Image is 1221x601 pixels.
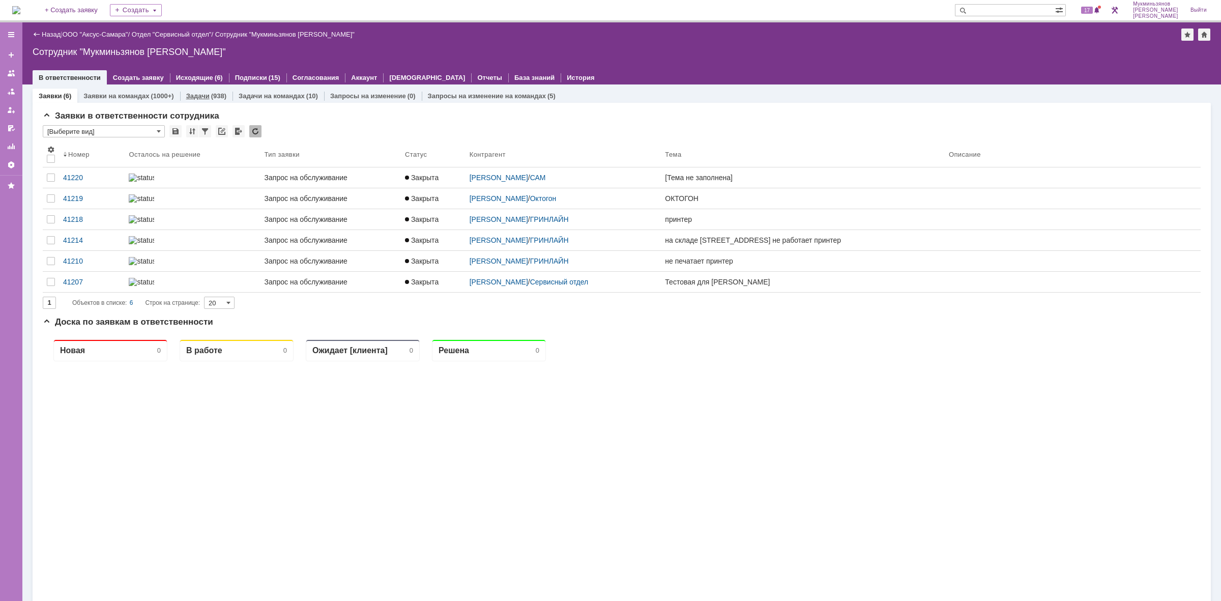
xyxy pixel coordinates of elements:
a: Заявки на командах [3,65,19,81]
div: 0 [114,15,118,23]
a: 41219 [59,188,125,209]
div: / [470,236,657,244]
a: [PERSON_NAME] [470,278,528,286]
div: принтер [665,215,941,223]
div: Описание [949,151,981,158]
div: (938) [211,92,226,100]
a: 41210 [59,251,125,271]
div: Решена [396,14,426,24]
div: Тип заявки [265,151,300,158]
th: Тема [661,141,945,167]
span: Закрыта [405,174,439,182]
a: 41214 [59,230,125,250]
a: Заявки на командах [83,92,149,100]
th: Статус [401,141,466,167]
div: Тестовая для [PERSON_NAME] [665,278,941,286]
div: Статус [405,151,427,158]
a: Отчеты [3,138,19,155]
div: / [470,215,657,223]
a: Тестовая для [PERSON_NAME] [661,272,945,292]
a: Закрыта [401,167,466,188]
th: Тип заявки [260,141,401,167]
div: / [470,257,657,265]
div: 0 [241,15,244,23]
a: statusbar-60 (1).png [125,167,260,188]
div: Сортировка... [186,125,198,137]
a: Заявки в моей ответственности [3,83,19,100]
a: История [567,74,594,81]
a: Перейти в интерфейс администратора [1109,4,1121,16]
a: ГРИНЛАЙН [530,236,569,244]
div: Сохранить вид [169,125,182,137]
a: Настройки [3,157,19,173]
div: Запрос на обслуживание [265,257,397,265]
a: В ответственности [39,74,101,81]
a: Задачи [186,92,210,100]
a: ГРИНЛАЙН [530,215,569,223]
div: / [63,31,132,38]
a: База знаний [514,74,555,81]
a: на складе [STREET_ADDRESS] не работает принтер [661,230,945,250]
span: Расширенный поиск [1055,5,1065,14]
div: (6) [215,74,223,81]
span: Доска по заявкам в ответственности [43,317,213,327]
div: / [470,278,657,286]
div: Скопировать ссылку на список [216,125,228,137]
a: Создать заявку [113,74,164,81]
div: Контрагент [470,151,506,158]
a: Запрос на обслуживание [260,251,401,271]
div: Запрос на обслуживание [265,278,397,286]
a: Запросы на изменение [330,92,406,100]
div: / [470,174,657,182]
div: (15) [269,74,280,81]
div: 0 [367,15,370,23]
a: [PERSON_NAME] [470,174,528,182]
div: [Тема не заполнена] [665,174,941,182]
a: Закрыта [401,230,466,250]
span: Объектов в списке: [72,299,127,306]
div: 41210 [63,257,121,265]
a: statusbar-60 (1).png [125,230,260,250]
div: (6) [63,92,71,100]
div: Экспорт списка [232,125,245,137]
a: ОКТОГОН [661,188,945,209]
a: [PERSON_NAME] [470,257,528,265]
a: 41218 [59,209,125,230]
a: Закрыта [401,188,466,209]
a: statusbar-100 (1).png [125,209,260,230]
a: Назад [42,31,61,38]
div: / [470,194,657,203]
div: 41218 [63,215,121,223]
div: Тема [665,151,681,158]
a: САМ [530,174,546,182]
span: Закрыта [405,278,439,286]
div: 0 [493,15,497,23]
a: Запросы на изменение на командах [428,92,546,100]
div: Добавить в избранное [1181,28,1194,41]
span: [PERSON_NAME] [1133,7,1178,13]
a: не печатает принтер [661,251,945,271]
div: (10) [306,92,318,100]
i: Строк на странице: [72,297,200,309]
a: Перейти на домашнюю страницу [12,6,20,14]
a: [DEMOGRAPHIC_DATA] [389,74,465,81]
div: Создать [110,4,162,16]
span: Настройки [47,146,55,154]
div: Запрос на обслуживание [265,215,397,223]
div: Сотрудник "Мукминьзянов [PERSON_NAME]" [215,31,355,38]
div: (0) [408,92,416,100]
a: Запрос на обслуживание [260,272,401,292]
div: (1000+) [151,92,173,100]
a: Подписки [235,74,267,81]
th: Номер [59,141,125,167]
a: statusbar-100 (1).png [125,188,260,209]
a: Запрос на обслуживание [260,188,401,209]
th: Контрагент [466,141,661,167]
a: Исходящие [176,74,213,81]
div: Обновлять список [249,125,261,137]
span: Закрыта [405,236,439,244]
a: Октогон [530,194,557,203]
span: 17 [1081,7,1093,14]
a: Отчеты [477,74,502,81]
span: Мукминьзянов [1133,1,1178,7]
